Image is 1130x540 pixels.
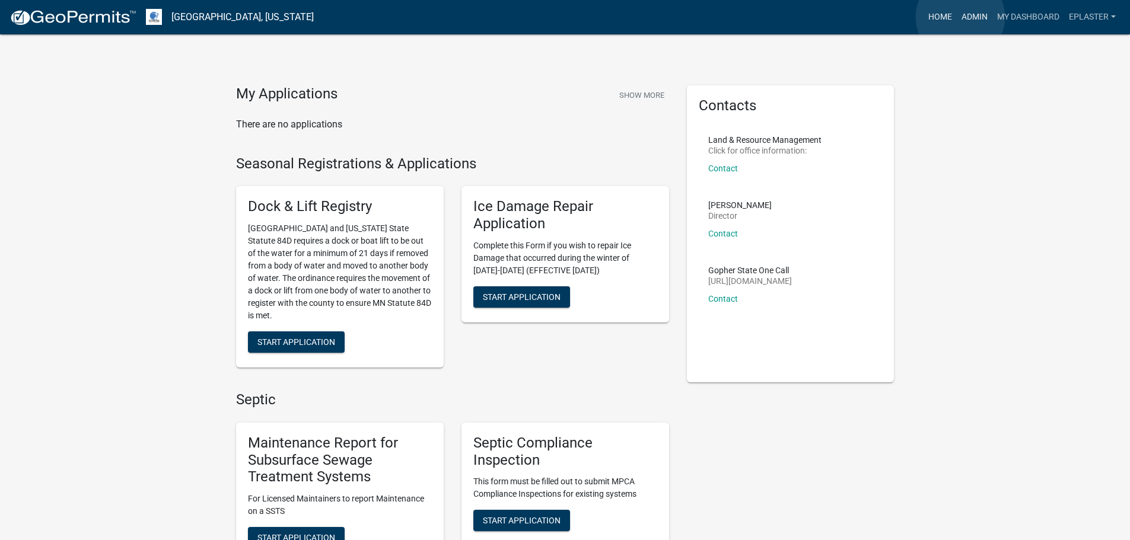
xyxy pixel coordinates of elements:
a: Contact [708,294,738,303]
p: For Licensed Maintainers to report Maintenance on a SSTS [248,493,432,517]
h5: Septic Compliance Inspection [473,434,657,469]
h4: Seasonal Registrations & Applications [236,155,669,172]
h4: Septic [236,391,669,408]
a: Home [924,6,957,28]
button: Start Application [248,331,345,353]
span: Start Application [257,337,335,347]
a: Admin [957,6,992,28]
img: Otter Tail County, Minnesota [146,9,162,25]
p: [GEOGRAPHIC_DATA] and [US_STATE] State Statute 84D requires a dock or boat lift to be out of the ... [248,222,432,322]
p: Click for office information: [708,146,822,155]
a: [GEOGRAPHIC_DATA], [US_STATE] [171,7,314,27]
p: Complete this Form if you wish to repair Ice Damage that occurred during the winter of [DATE]-[DA... [473,239,657,277]
h5: Dock & Lift Registry [248,198,432,215]
p: This form must be filled out to submit MPCA Compliance Inspections for existing systems [473,475,657,500]
p: [PERSON_NAME] [708,201,772,209]
p: Gopher State One Call [708,266,792,274]
h5: Ice Damage Repair Application [473,198,657,232]
a: My Dashboard [992,6,1064,28]
a: Contact [708,229,738,238]
button: Show More [615,85,669,105]
h4: My Applications [236,85,338,103]
button: Start Application [473,286,570,308]
a: Contact [708,164,738,173]
p: Director [708,212,772,220]
p: [URL][DOMAIN_NAME] [708,277,792,285]
button: Start Application [473,510,570,531]
p: Land & Resource Management [708,136,822,144]
span: Start Application [483,516,561,525]
a: eplaster [1064,6,1121,28]
h5: Maintenance Report for Subsurface Sewage Treatment Systems [248,434,432,485]
h5: Contacts [699,97,883,114]
p: There are no applications [236,117,669,132]
span: Start Application [483,292,561,301]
